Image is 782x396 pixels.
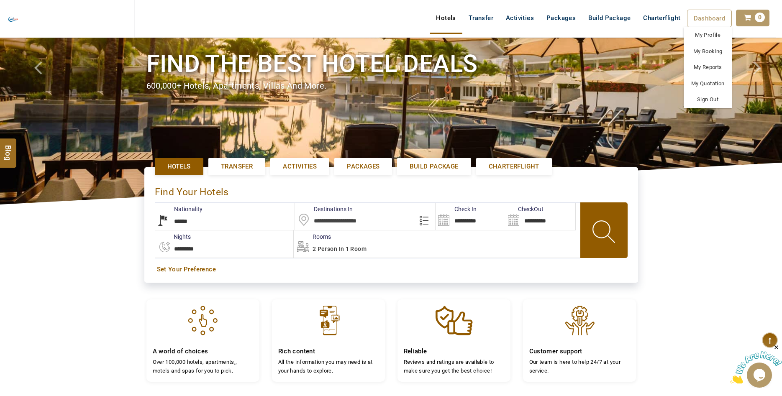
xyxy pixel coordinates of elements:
[155,178,628,202] div: Find Your Hotels
[500,10,540,26] a: Activities
[436,203,505,230] input: Search
[294,232,331,241] label: Rooms
[684,59,732,76] a: My Reports
[430,10,462,26] a: Hotels
[736,10,769,26] a: 0
[404,358,504,376] p: Reviews and ratings are available to make sure you get the best choice!
[476,158,552,175] a: Charterflight
[208,158,265,175] a: Transfer
[684,76,732,92] a: My Quotation
[295,205,353,213] label: Destinations In
[3,145,14,152] span: Blog
[167,162,191,171] span: Hotels
[221,162,253,171] span: Transfer
[694,15,726,22] span: Dashboard
[146,48,636,79] h1: Find the best hotel deals
[410,162,458,171] span: Build Package
[505,205,544,213] label: CheckOut
[146,80,636,92] div: 600,000+ hotels, apartments, villas and more.
[684,43,732,60] a: My Booking
[157,265,626,274] a: Set Your Preference
[278,358,379,376] p: All the information you may need is at your hands to explore.
[582,10,637,26] a: Build Package
[283,162,317,171] span: Activities
[404,347,504,355] h4: Reliable
[397,158,471,175] a: Build Package
[153,358,253,376] p: Over 100,000 hotels, apartments,, motels and spas for you to pick.
[730,344,782,383] iframe: chat widget
[155,158,203,175] a: Hotels
[529,358,630,376] p: Our team is here to help 24/7 at your service.
[436,205,477,213] label: Check In
[505,203,575,230] input: Search
[529,347,630,355] h4: Customer support
[637,10,687,26] a: Charterflight
[755,13,765,22] span: 0
[684,92,732,108] a: Sign Out
[153,347,253,355] h4: A world of choices
[462,10,500,26] a: Transfer
[347,162,379,171] span: Packages
[270,158,329,175] a: Activities
[6,3,21,35] img: The Royal Line Holidays
[684,27,732,43] a: My Profile
[540,10,582,26] a: Packages
[155,232,191,241] label: nights
[489,162,539,171] span: Charterflight
[278,347,379,355] h4: Rich content
[313,245,367,252] span: 2 Person in 1 Room
[643,14,680,22] span: Charterflight
[155,205,203,213] label: Nationality
[334,158,392,175] a: Packages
